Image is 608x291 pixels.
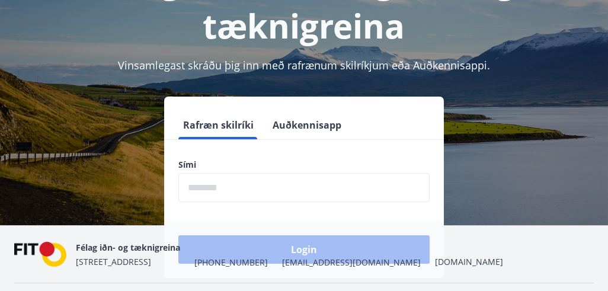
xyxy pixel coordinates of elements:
[14,242,66,267] img: FPQVkF9lTnNbbaRSFyT17YYeljoOGk5m51IhT0bO.png
[118,58,490,72] span: Vinsamlegast skráðu þig inn með rafrænum skilríkjum eða Auðkennisappi.
[194,257,268,268] span: [PHONE_NUMBER]
[178,159,430,171] label: Sími
[76,242,180,253] span: Félag iðn- og tæknigreina
[268,111,346,139] button: Auðkennisapp
[76,256,151,267] span: [STREET_ADDRESS]
[178,111,258,139] button: Rafræn skilríki
[282,257,421,268] span: [EMAIL_ADDRESS][DOMAIN_NAME]
[435,256,503,267] a: [DOMAIN_NAME]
